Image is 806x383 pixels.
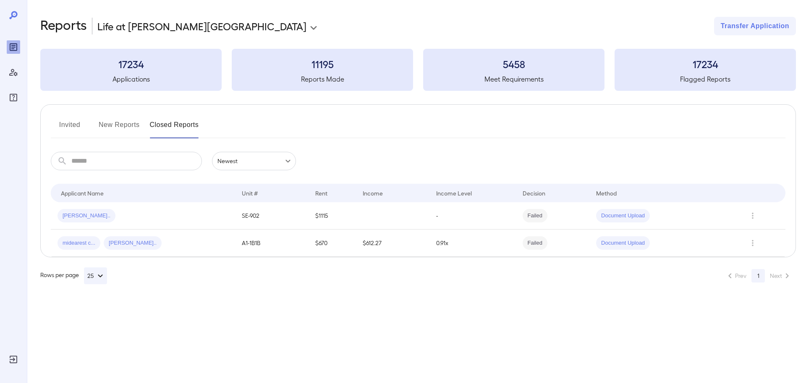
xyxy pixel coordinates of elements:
[315,188,329,198] div: Rent
[309,202,356,230] td: $1115
[363,188,383,198] div: Income
[746,236,759,250] button: Row Actions
[7,91,20,104] div: FAQ
[596,188,617,198] div: Method
[309,230,356,257] td: $670
[423,57,604,71] h3: 5458
[232,74,413,84] h5: Reports Made
[429,202,516,230] td: -
[615,74,796,84] h5: Flagged Reports
[235,202,309,230] td: SE-902
[751,269,765,283] button: page 1
[523,239,547,247] span: Failed
[596,239,650,247] span: Document Upload
[523,188,545,198] div: Decision
[7,40,20,54] div: Reports
[150,118,199,138] button: Closed Reports
[40,49,796,91] summary: 17234Applications11195Reports Made5458Meet Requirements17234Flagged Reports
[7,66,20,79] div: Manage Users
[212,152,296,170] div: Newest
[423,74,604,84] h5: Meet Requirements
[235,230,309,257] td: A1-1B1B
[40,17,87,35] h2: Reports
[429,230,516,257] td: 0.91x
[58,212,115,220] span: [PERSON_NAME]..
[615,57,796,71] h3: 17234
[40,74,222,84] h5: Applications
[436,188,472,198] div: Income Level
[51,118,89,138] button: Invited
[721,269,796,283] nav: pagination navigation
[58,239,100,247] span: midearest c...
[242,188,258,198] div: Unit #
[714,17,796,35] button: Transfer Application
[104,239,162,247] span: [PERSON_NAME]..
[84,267,107,284] button: 25
[746,209,759,222] button: Row Actions
[40,267,107,284] div: Rows per page
[356,230,430,257] td: $612.27
[596,212,650,220] span: Document Upload
[523,212,547,220] span: Failed
[99,118,140,138] button: New Reports
[61,188,104,198] div: Applicant Name
[97,19,306,33] p: Life at [PERSON_NAME][GEOGRAPHIC_DATA]
[232,57,413,71] h3: 11195
[40,57,222,71] h3: 17234
[7,353,20,366] div: Log Out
